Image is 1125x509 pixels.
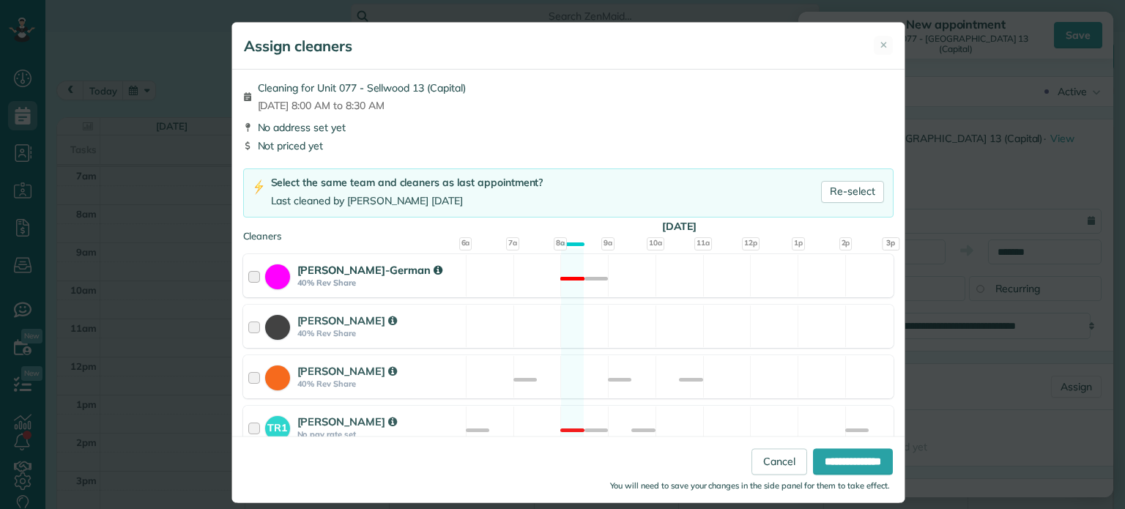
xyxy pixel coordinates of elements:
[243,120,894,135] div: No address set yet
[243,138,894,153] div: Not priced yet
[297,415,397,428] strong: [PERSON_NAME]
[297,263,442,277] strong: [PERSON_NAME]-German
[610,481,890,491] small: You will need to save your changes in the side panel for them to take effect.
[821,181,884,203] a: Re-select
[297,364,397,378] strong: [PERSON_NAME]
[297,278,461,288] strong: 40% Rev Share
[258,81,466,95] span: Cleaning for Unit 077 - Sellwood 13 (Capital)
[253,179,265,195] img: lightning-bolt-icon-94e5364df696ac2de96d3a42b8a9ff6ba979493684c50e6bbbcda72601fa0d29.png
[265,416,290,436] strong: TR1
[271,193,543,209] div: Last cleaned by [PERSON_NAME] [DATE]
[297,429,461,439] strong: No pay rate set
[297,328,461,338] strong: 40% Rev Share
[880,38,888,52] span: ✕
[244,36,352,56] h5: Assign cleaners
[271,175,543,190] div: Select the same team and cleaners as last appointment?
[243,229,894,234] div: Cleaners
[258,98,466,113] span: [DATE] 8:00 AM to 8:30 AM
[297,379,461,389] strong: 40% Rev Share
[297,313,397,327] strong: [PERSON_NAME]
[751,449,807,475] a: Cancel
